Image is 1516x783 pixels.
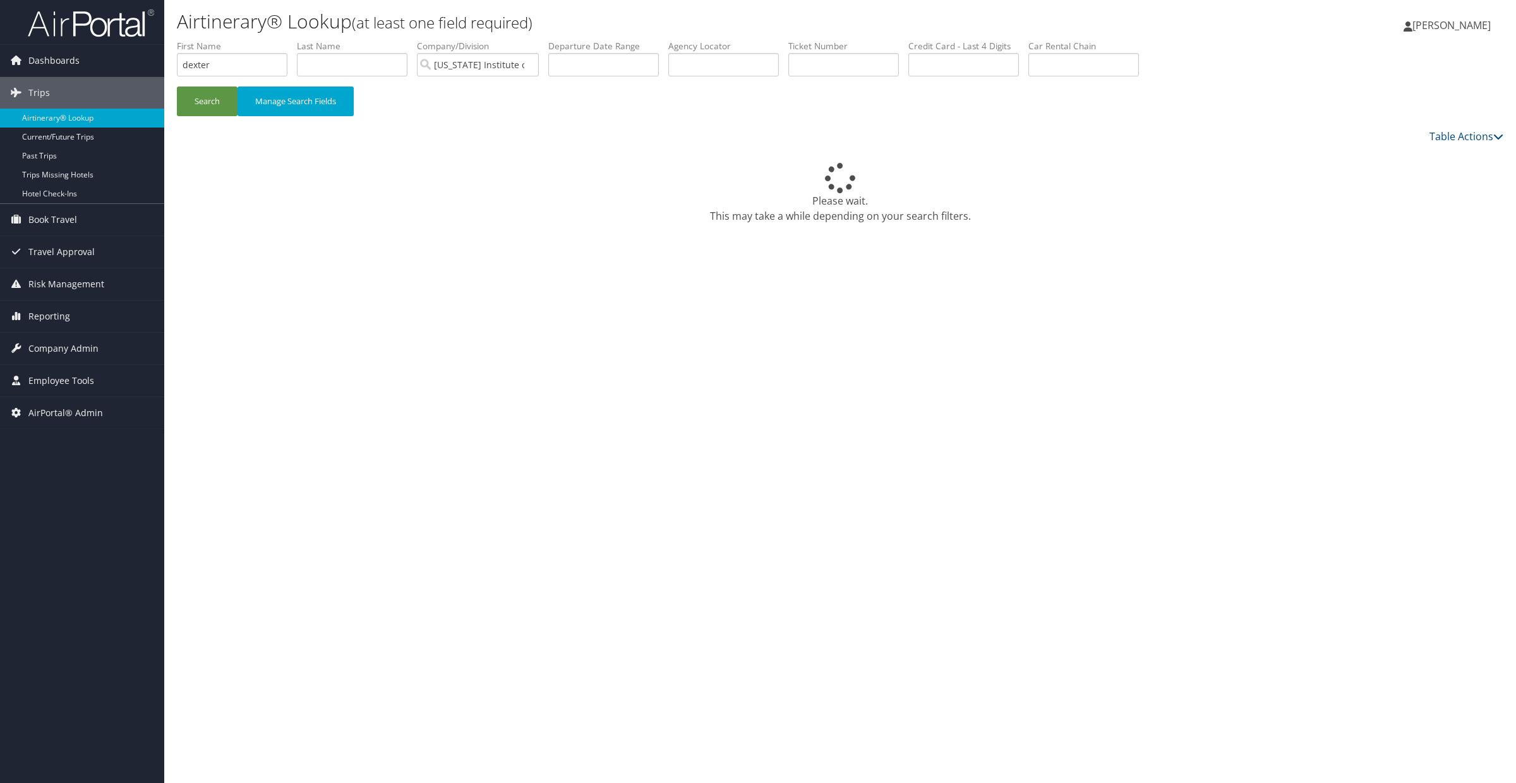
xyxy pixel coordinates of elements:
[28,45,80,76] span: Dashboards
[238,87,354,116] button: Manage Search Fields
[668,40,788,52] label: Agency Locator
[1404,6,1503,44] a: [PERSON_NAME]
[28,8,154,38] img: airportal-logo.png
[28,301,70,332] span: Reporting
[28,333,99,364] span: Company Admin
[177,40,297,52] label: First Name
[1429,129,1503,143] a: Table Actions
[1028,40,1148,52] label: Car Rental Chain
[352,12,532,33] small: (at least one field required)
[28,397,103,429] span: AirPortal® Admin
[177,8,1061,35] h1: Airtinerary® Lookup
[548,40,668,52] label: Departure Date Range
[177,87,238,116] button: Search
[28,77,50,109] span: Trips
[28,204,77,236] span: Book Travel
[28,365,94,397] span: Employee Tools
[28,236,95,268] span: Travel Approval
[788,40,908,52] label: Ticket Number
[297,40,417,52] label: Last Name
[417,40,548,52] label: Company/Division
[177,163,1503,224] div: Please wait. This may take a while depending on your search filters.
[1412,18,1491,32] span: [PERSON_NAME]
[28,268,104,300] span: Risk Management
[908,40,1028,52] label: Credit Card - Last 4 Digits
